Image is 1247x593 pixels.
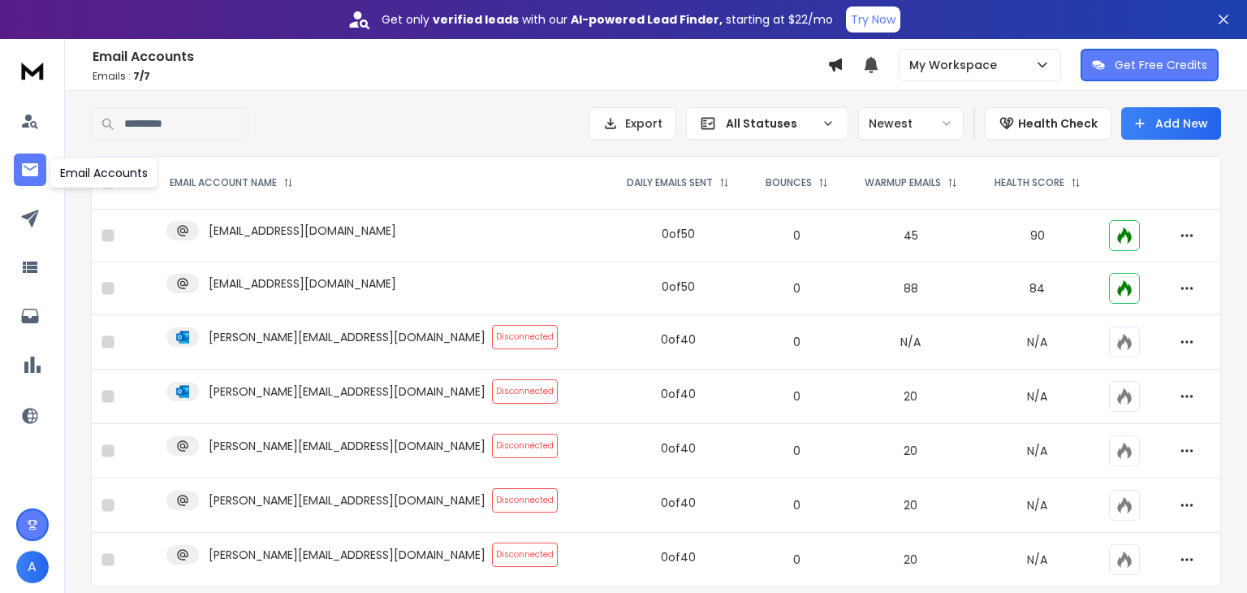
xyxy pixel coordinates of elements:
p: 0 [758,552,836,568]
h1: Email Accounts [93,47,827,67]
td: 88 [846,262,976,315]
p: DAILY EMAILS SENT [627,176,713,189]
button: Try Now [846,6,900,32]
p: Health Check [1018,115,1098,132]
strong: verified leads [433,11,519,28]
strong: AI-powered Lead Finder, [571,11,723,28]
button: Get Free Credits [1081,49,1219,81]
p: 0 [758,280,836,296]
p: Get Free Credits [1115,57,1207,73]
td: 84 [976,262,1099,315]
button: Health Check [985,107,1111,140]
p: [PERSON_NAME][EMAIL_ADDRESS][DOMAIN_NAME] [209,547,485,563]
button: Newest [858,107,964,140]
span: Disconnected [492,325,558,349]
div: EMAIL ACCOUNT NAME [170,176,293,189]
p: [EMAIL_ADDRESS][DOMAIN_NAME] [209,223,396,239]
td: 20 [846,533,976,587]
td: 45 [846,210,976,262]
span: Disconnected [492,488,558,513]
p: 0 [758,497,836,513]
td: N/A [846,315,976,370]
p: [PERSON_NAME][EMAIL_ADDRESS][DOMAIN_NAME] [209,492,485,509]
td: 90 [976,210,1099,262]
p: 0 [758,388,836,405]
p: N/A [986,443,1090,459]
td: 20 [846,424,976,478]
p: 0 [758,227,836,244]
p: My Workspace [909,57,1003,73]
td: 20 [846,478,976,533]
div: 0 of 50 [662,226,695,242]
p: Try Now [851,11,895,28]
p: N/A [986,334,1090,350]
p: 0 [758,334,836,350]
p: N/A [986,552,1090,568]
p: [PERSON_NAME][EMAIL_ADDRESS][DOMAIN_NAME] [209,383,485,400]
p: [PERSON_NAME][EMAIL_ADDRESS][DOMAIN_NAME] [209,329,485,345]
p: WARMUP EMAILS [865,176,941,189]
button: A [16,551,49,583]
div: 0 of 40 [661,386,696,402]
p: BOUNCES [766,176,812,189]
p: N/A [986,497,1090,513]
img: logo [16,55,49,85]
p: [PERSON_NAME][EMAIL_ADDRESS][DOMAIN_NAME] [209,438,485,454]
button: Add New [1121,107,1221,140]
td: 20 [846,370,976,424]
div: 0 of 40 [661,495,696,511]
p: Emails : [93,70,827,83]
span: 7 / 7 [133,69,150,83]
div: 0 of 40 [661,440,696,457]
div: Email Accounts [50,158,158,188]
button: Export [589,107,676,140]
p: HEALTH SCORE [995,176,1064,189]
span: Disconnected [492,379,558,404]
div: 0 of 40 [661,549,696,565]
div: 0 of 40 [661,331,696,348]
div: 0 of 50 [662,279,695,295]
span: Disconnected [492,543,558,567]
p: 0 [758,443,836,459]
p: Get only with our starting at $22/mo [382,11,833,28]
span: Disconnected [492,434,558,458]
p: All Statuses [726,115,815,132]
p: [EMAIL_ADDRESS][DOMAIN_NAME] [209,275,396,292]
p: N/A [986,388,1090,405]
